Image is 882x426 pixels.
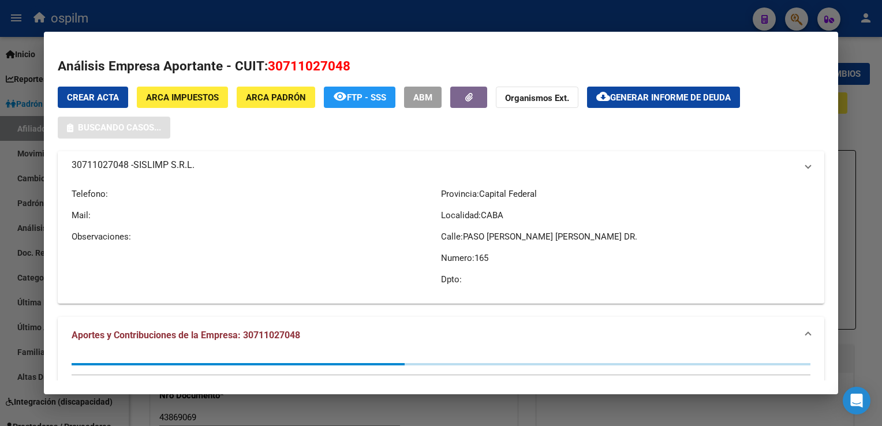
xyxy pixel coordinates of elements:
button: FTP - SSS [324,87,395,108]
mat-panel-title: 30711027048 - [72,158,796,172]
p: Calle: [441,230,810,243]
button: Crear Acta [58,87,128,108]
p: Provincia: [441,188,810,200]
span: PASO [PERSON_NAME] [PERSON_NAME] DR. [463,231,637,242]
span: Aportes y Contribuciones de la Empresa: 30711027048 [72,330,300,341]
span: Capital Federal [479,189,537,199]
button: Buscando casos... [58,117,170,138]
p: Observaciones: [72,230,441,243]
span: Crear Acta [67,92,119,103]
span: ABM [413,92,432,103]
span: CABA [481,210,503,221]
h2: Análisis Empresa Aportante - CUIT: [58,57,824,76]
mat-icon: cloud_download [596,89,610,103]
span: Generar informe de deuda [610,92,731,103]
strong: Organismos Ext. [505,93,569,103]
span: Buscando casos... [78,123,161,133]
p: Telefono: [72,188,441,200]
span: FTP - SSS [347,92,386,103]
span: 30711027048 [268,58,350,73]
p: Dpto: [441,273,810,286]
button: Generar informe de deuda [587,87,740,108]
mat-expansion-panel-header: Aportes y Contribuciones de la Empresa: 30711027048 [58,317,824,354]
div: Open Intercom Messenger [843,387,870,414]
span: ARCA Impuestos [146,92,219,103]
span: SISLIMP S.R.L. [133,158,195,172]
p: Numero: [441,252,810,264]
p: Mail: [72,209,441,222]
button: ABM [404,87,442,108]
div: Aportes y Contribuciones de la Empresa: 30711027048 [58,354,824,384]
button: Organismos Ext. [496,87,578,108]
span: ARCA Padrón [246,92,306,103]
span: 165 [474,253,488,263]
mat-icon: remove_red_eye [333,89,347,103]
mat-expansion-panel-header: 30711027048 -SISLIMP S.R.L. [58,151,824,179]
button: ARCA Padrón [237,87,315,108]
div: 30711027048 -SISLIMP S.R.L. [58,179,824,304]
p: Localidad: [441,209,810,222]
button: ARCA Impuestos [137,87,228,108]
